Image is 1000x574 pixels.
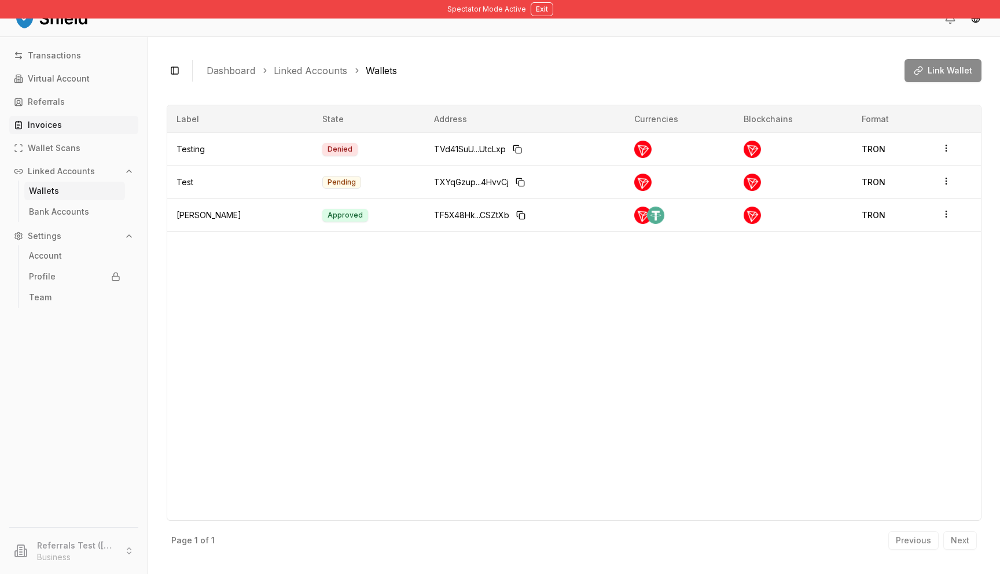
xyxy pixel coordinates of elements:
img: Tether [647,207,664,224]
p: Transactions [28,51,81,60]
th: Label [167,105,313,133]
p: Wallet Scans [28,144,80,152]
a: Account [24,246,125,265]
th: Address [425,105,625,133]
th: State [313,105,425,133]
p: Wallets [29,187,59,195]
nav: breadcrumb [207,64,895,78]
img: Tron [744,174,761,191]
img: Tron [634,141,652,158]
a: Profile [24,267,125,286]
button: Copy to clipboard [508,140,527,159]
p: Bank Accounts [29,208,89,216]
button: Settings [9,227,138,245]
span: TVd41SuU...UtcLxp [434,143,506,155]
a: Virtual Account [9,69,138,88]
span: TF5X48Hk...CSZtXb [434,209,509,221]
a: Wallet Scans [9,139,138,157]
th: Format [852,105,932,133]
p: 1 [211,536,215,544]
p: Referrals [28,98,65,106]
a: Bank Accounts [24,203,125,221]
img: Tron [634,174,652,191]
a: Wallets [366,64,397,78]
img: Tron [744,141,761,158]
img: Tron [634,207,652,224]
img: Tron [744,207,761,224]
td: Testing [167,133,313,166]
span: TRON [862,210,885,220]
p: Team [29,293,52,301]
p: Virtual Account [28,75,90,83]
th: Currencies [625,105,734,133]
a: Team [24,288,125,307]
button: Copy to clipboard [511,173,530,192]
button: Exit [531,2,553,16]
p: Page [171,536,192,544]
p: of [200,536,209,544]
p: Linked Accounts [28,167,95,175]
p: Settings [28,232,61,240]
p: Invoices [28,121,62,129]
a: Wallets [24,182,125,200]
a: Transactions [9,46,138,65]
td: [PERSON_NAME] [167,199,313,232]
span: TRON [862,177,885,187]
span: TXYqGzup...4HvvCj [434,176,509,188]
th: Blockchains [734,105,852,133]
p: Account [29,252,62,260]
a: Referrals [9,93,138,111]
button: Linked Accounts [9,162,138,181]
p: 1 [194,536,198,544]
span: TRON [862,144,885,154]
span: Spectator Mode Active [447,5,526,14]
p: Profile [29,273,56,281]
a: Invoices [9,116,138,134]
button: Copy to clipboard [512,206,530,225]
td: Test [167,166,313,199]
a: Dashboard [207,64,255,78]
a: Linked Accounts [274,64,347,78]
